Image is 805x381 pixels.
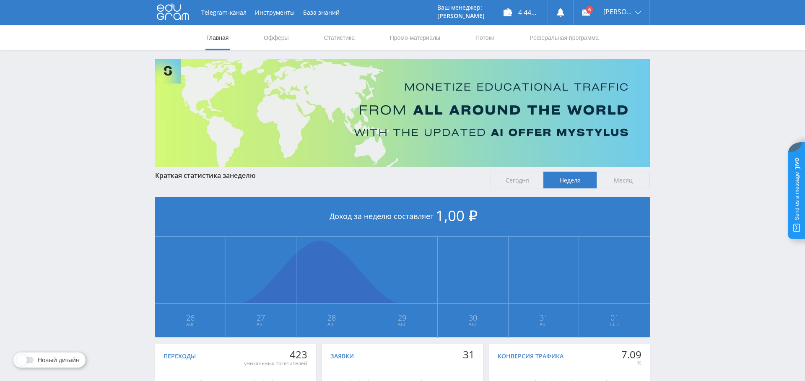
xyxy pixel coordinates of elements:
[155,197,650,237] div: Доход за неделю составляет
[579,314,649,321] span: 01
[155,172,482,179] div: Краткая статистика за
[155,59,650,167] img: Banner
[368,321,437,328] span: Авг
[621,360,641,367] div: %
[436,206,478,225] span: 1,00 ₽
[603,8,633,15] span: [PERSON_NAME]
[389,25,441,50] a: Промо-материалы
[438,321,508,328] span: Авг
[475,25,496,50] a: Потоки
[463,349,475,360] div: 31
[529,25,600,50] a: Реферальная программа
[297,314,366,321] span: 28
[297,321,366,328] span: Авг
[597,172,650,188] span: Месяц
[205,25,229,50] a: Главная
[263,25,290,50] a: Офферы
[579,321,649,328] span: Сен
[226,314,296,321] span: 27
[244,360,307,367] div: уникальных посетителей
[156,314,225,321] span: 26
[437,13,485,19] p: [PERSON_NAME]
[38,357,80,363] span: Новый дизайн
[543,172,597,188] span: Неделя
[498,353,563,360] div: Конверсия трафика
[244,349,307,360] div: 423
[438,314,508,321] span: 30
[164,353,196,360] div: Переходы
[509,314,579,321] span: 31
[226,321,296,328] span: Авг
[330,353,354,360] div: Заявки
[323,25,356,50] a: Статистика
[368,314,437,321] span: 29
[437,4,485,11] p: Ваш менеджер:
[156,321,225,328] span: Авг
[230,171,256,180] span: неделю
[491,172,544,188] span: Сегодня
[509,321,579,328] span: Авг
[621,349,641,360] div: 7.09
